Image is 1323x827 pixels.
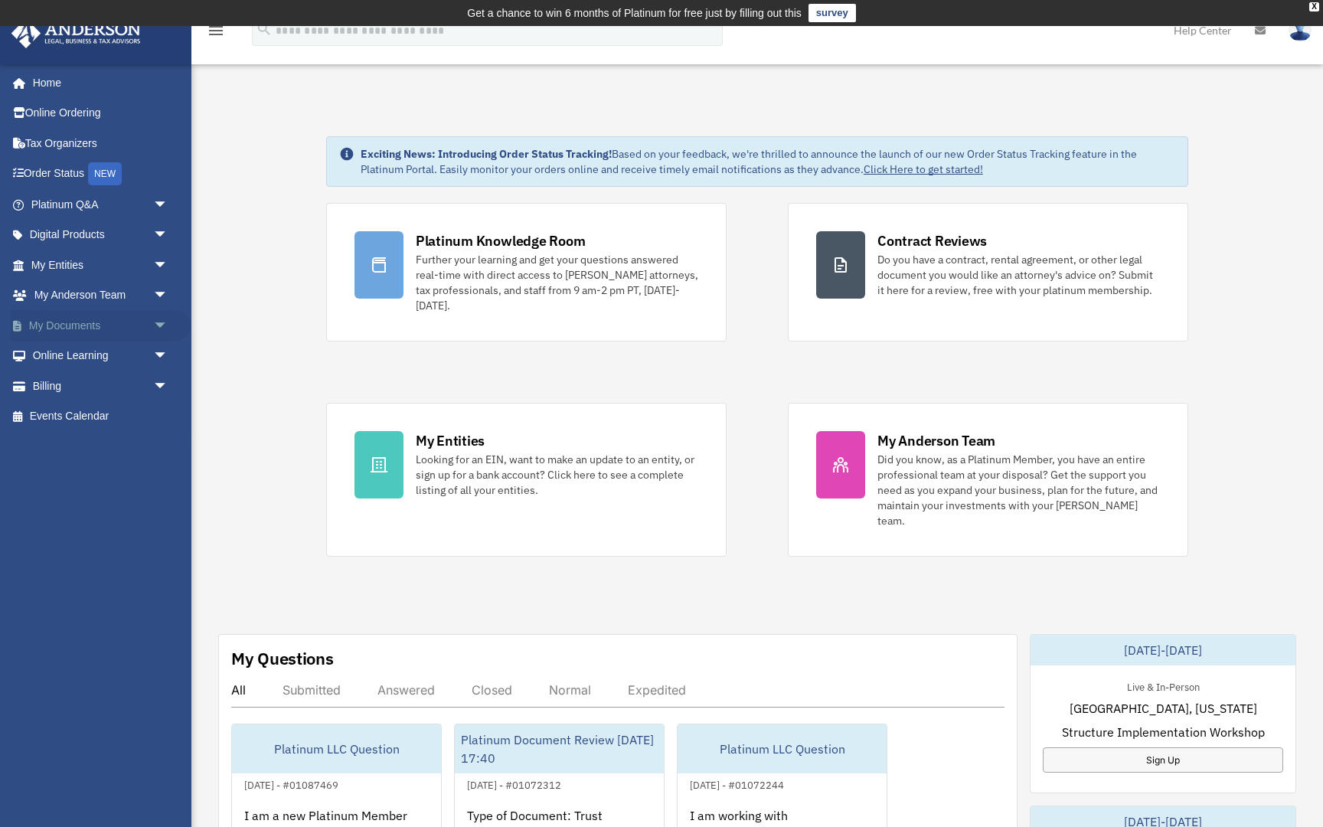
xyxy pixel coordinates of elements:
[864,162,983,176] a: Click Here to get started!
[11,128,191,159] a: Tax Organizers
[153,189,184,221] span: arrow_drop_down
[416,452,698,498] div: Looking for an EIN, want to make an update to an entity, or sign up for a bank account? Click her...
[1043,747,1283,773] a: Sign Up
[153,371,184,402] span: arrow_drop_down
[1062,723,1265,741] span: Structure Implementation Workshop
[11,401,191,432] a: Events Calendar
[416,231,586,250] div: Platinum Knowledge Room
[361,147,612,161] strong: Exciting News: Introducing Order Status Tracking!
[11,189,191,220] a: Platinum Q&Aarrow_drop_down
[467,4,802,22] div: Get a chance to win 6 months of Platinum for free just by filling out this
[1031,635,1295,665] div: [DATE]-[DATE]
[1309,2,1319,11] div: close
[788,203,1188,342] a: Contract Reviews Do you have a contract, rental agreement, or other legal document you would like...
[231,682,246,698] div: All
[416,431,485,450] div: My Entities
[877,252,1160,298] div: Do you have a contract, rental agreement, or other legal document you would like an attorney's ad...
[11,341,191,371] a: Online Learningarrow_drop_down
[11,310,191,341] a: My Documentsarrow_drop_down
[207,21,225,40] i: menu
[877,452,1160,528] div: Did you know, as a Platinum Member, you have an entire professional team at your disposal? Get th...
[153,280,184,312] span: arrow_drop_down
[678,776,796,792] div: [DATE] - #01072244
[11,98,191,129] a: Online Ordering
[678,724,887,773] div: Platinum LLC Question
[88,162,122,185] div: NEW
[549,682,591,698] div: Normal
[326,403,727,557] a: My Entities Looking for an EIN, want to make an update to an entity, or sign up for a bank accoun...
[11,67,184,98] a: Home
[11,220,191,250] a: Digital Productsarrow_drop_down
[455,776,573,792] div: [DATE] - #01072312
[877,431,995,450] div: My Anderson Team
[1070,699,1257,717] span: [GEOGRAPHIC_DATA], [US_STATE]
[1115,678,1212,694] div: Live & In-Person
[207,27,225,40] a: menu
[11,250,191,280] a: My Entitiesarrow_drop_down
[455,724,664,773] div: Platinum Document Review [DATE] 17:40
[153,250,184,281] span: arrow_drop_down
[11,159,191,190] a: Order StatusNEW
[11,280,191,311] a: My Anderson Teamarrow_drop_down
[472,682,512,698] div: Closed
[416,252,698,313] div: Further your learning and get your questions answered real-time with direct access to [PERSON_NAM...
[7,18,145,48] img: Anderson Advisors Platinum Portal
[256,21,273,38] i: search
[231,647,334,670] div: My Questions
[326,203,727,342] a: Platinum Knowledge Room Further your learning and get your questions answered real-time with dire...
[283,682,341,698] div: Submitted
[153,341,184,372] span: arrow_drop_down
[788,403,1188,557] a: My Anderson Team Did you know, as a Platinum Member, you have an entire professional team at your...
[11,371,191,401] a: Billingarrow_drop_down
[232,776,351,792] div: [DATE] - #01087469
[877,231,987,250] div: Contract Reviews
[377,682,435,698] div: Answered
[808,4,856,22] a: survey
[232,724,441,773] div: Platinum LLC Question
[153,220,184,251] span: arrow_drop_down
[361,146,1175,177] div: Based on your feedback, we're thrilled to announce the launch of our new Order Status Tracking fe...
[1289,19,1312,41] img: User Pic
[628,682,686,698] div: Expedited
[153,310,184,342] span: arrow_drop_down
